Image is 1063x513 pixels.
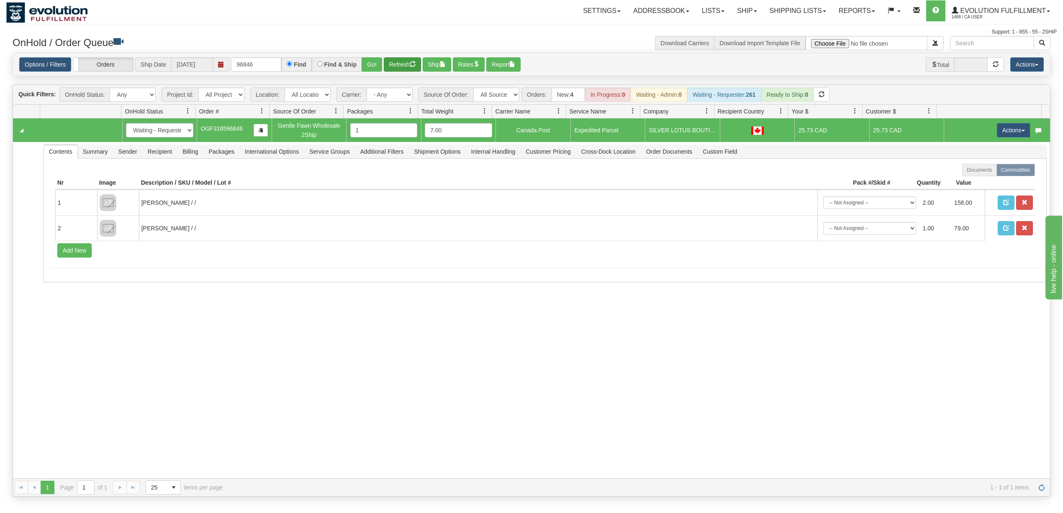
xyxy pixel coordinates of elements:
[77,481,94,494] input: Page 1
[832,0,881,21] a: Reports
[922,104,936,118] a: Customer $ filter column settings
[6,5,77,15] div: live help - online
[496,107,531,116] span: Carrier Name
[162,88,198,102] span: Project Id:
[678,91,682,98] strong: 0
[78,145,113,158] span: Summary
[13,36,525,48] h3: OnHold / Order Queue
[751,126,764,135] img: CA
[576,145,641,158] span: Cross-Dock Location
[622,91,625,98] strong: 0
[100,194,116,211] img: 8DAB37Fk3hKpn3AAAAAElFTkSuQmCC
[945,0,1056,21] a: Evolution Fulfillment 1488 / CA User
[570,119,645,142] td: Expedited Parcel
[181,104,195,118] a: OnHold Status filter column settings
[552,88,585,102] div: New:
[418,88,473,102] span: Source Of Order:
[848,104,862,118] a: Your $ filter column settings
[500,126,567,135] div: Canada Post
[294,62,306,67] label: Find
[763,0,832,21] a: Shipping lists
[139,190,817,215] td: [PERSON_NAME] / /
[336,88,367,102] span: Carrier:
[1035,481,1048,494] a: Refresh
[806,36,927,50] input: Import
[817,176,893,190] th: Pack #/Skid #
[1010,57,1044,72] button: Actions
[627,0,696,21] a: Addressbook
[660,40,709,46] a: Download Carriers
[55,215,97,241] td: 2
[792,107,809,116] span: Your $
[146,480,181,495] span: Page sizes drop down
[329,104,343,118] a: Source Of Order filter column settings
[143,145,177,158] span: Recipient
[240,145,304,158] span: International Options
[626,104,640,118] a: Service Name filter column settings
[746,91,755,98] strong: 261
[585,88,631,102] div: In Progress:
[943,176,985,190] th: Value
[19,57,71,72] a: Options / Filters
[774,104,788,118] a: Recipient Country filter column settings
[384,57,421,72] button: Refresh
[254,124,268,137] button: Copy to clipboard
[421,107,454,116] span: Total Weight
[731,0,763,21] a: Ship
[423,57,451,72] button: Ship
[951,219,983,238] td: 79.00
[641,145,697,158] span: Order Documents
[869,119,944,142] td: 25.73 CAD
[250,88,285,102] span: Location:
[199,107,218,116] span: Order #
[177,145,203,158] span: Billing
[18,90,56,98] label: Quick Filters:
[304,145,354,158] span: Service Groups
[644,107,669,116] span: Company
[1034,36,1050,50] button: Search
[139,176,817,190] th: Description / SKU / Model / Lot #
[139,215,817,241] td: [PERSON_NAME] / /
[466,145,520,158] span: Internal Handling
[486,57,521,72] button: Report
[324,62,357,67] label: Find & Ship
[234,484,1029,491] span: 1 - 1 of 1 items
[570,107,606,116] span: Service Name
[151,483,162,492] span: 25
[893,176,943,190] th: Quantity
[255,104,269,118] a: Order # filter column settings
[231,57,281,72] input: Order #
[6,2,88,23] img: logo1488.jpg
[951,193,983,212] td: 158.00
[453,57,485,72] button: Rates
[919,193,951,212] td: 2.00
[16,125,27,136] a: Collapse
[113,145,142,158] span: Sender
[201,125,243,132] span: OGF318596846
[952,13,1014,21] span: 1488 / CA User
[41,481,54,494] span: Page 1
[997,123,1030,137] button: Actions
[13,85,1050,105] div: grid toolbar
[59,88,110,102] span: OnHold Status:
[97,176,139,190] th: Image
[57,243,92,258] button: Add New
[478,104,492,118] a: Total Weight filter column settings
[645,119,720,142] td: SILVER LOTUS BOUTIQUE
[521,145,575,158] span: Customer Pricing
[275,121,343,140] div: Gentle Fawn Wholesale 2Ship
[347,107,372,116] span: Packages
[805,91,808,98] strong: 0
[950,36,1034,50] input: Search
[135,57,171,72] span: Ship Date
[926,57,955,72] span: Total
[60,480,108,495] span: Page of 1
[409,145,465,158] span: Shipment Options
[761,88,814,102] div: Ready to Ship:
[919,219,951,238] td: 1.00
[100,220,116,237] img: 8DAB37Fk3hKpn3AAAAAElFTkSuQmCC
[521,88,552,102] span: Orders:
[687,88,761,102] div: Waiting - Requester:
[125,107,163,116] span: OnHold Status
[1044,214,1062,299] iframe: chat widget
